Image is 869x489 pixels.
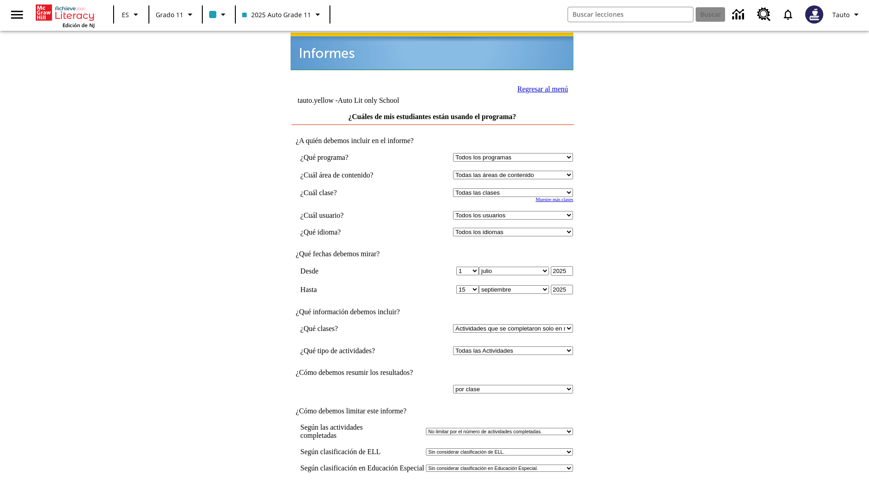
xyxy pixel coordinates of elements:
[301,423,425,440] td: Según las actividades completadas
[36,3,95,29] div: Portada
[4,1,30,28] button: Abrir el menú lateral
[301,266,403,276] td: Desde
[117,6,146,23] button: Lenguaje: ES, Selecciona un idioma
[301,211,403,220] td: ¿Cuál usuario?
[568,7,693,22] input: Buscar campo
[805,5,823,24] img: Avatar
[291,250,573,258] td: ¿Qué fechas debemos mirar?
[776,3,800,26] a: Notificaciones
[297,96,463,105] td: tauto.yellow -
[301,228,403,236] td: ¿Qué idioma?
[301,285,403,294] td: Hasta
[727,2,752,27] a: Centro de información
[301,188,403,197] td: ¿Cuál clase?
[291,33,573,70] img: header
[291,137,573,145] td: ¿A quién debemos incluir en el informe?
[752,2,776,27] a: Centro de recursos, Se abrirá en una pestaña nueva.
[301,171,373,179] nobr: ¿Cuál área de contenido?
[152,6,199,23] button: Grado: Grado 11, Elige un grado
[338,96,399,104] nobr: Auto Lit only School
[62,22,95,29] span: Edición de NJ
[517,85,568,93] a: Regresar al menú
[349,113,516,120] a: ¿Cuáles de mis estudiantes están usando el programa?
[291,407,573,415] td: ¿Cómo debemos limitar este informe?
[301,346,403,355] td: ¿Qué tipo de actividades?
[291,308,573,316] td: ¿Qué información debemos incluir?
[156,10,183,19] span: Grado 11
[301,153,403,162] td: ¿Qué programa?
[122,10,129,19] span: ES
[239,6,327,23] button: Clase: 2025 Auto Grade 11, Selecciona una clase
[291,369,573,377] td: ¿Cómo debemos resumir los resultados?
[829,6,865,23] button: Perfil/Configuración
[301,448,425,456] td: Según clasificación de ELL
[242,10,311,19] span: 2025 Auto Grade 11
[301,324,403,333] td: ¿Qué clases?
[301,464,425,472] td: Según clasificación en Educación Especial
[800,3,829,26] button: Escoja un nuevo avatar
[535,197,573,202] a: Muestre más clases
[205,6,232,23] button: El color de la clase es azul claro. Cambiar el color de la clase.
[832,10,850,19] span: Tauto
